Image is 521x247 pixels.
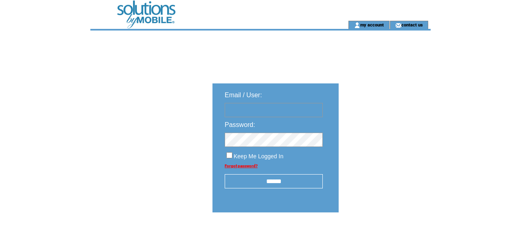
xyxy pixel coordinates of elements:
span: Email / User: [225,92,262,98]
a: Forgot password? [225,164,258,168]
a: my account [360,22,384,27]
img: contact_us_icon.gif [395,22,401,28]
span: Password: [225,121,255,128]
img: transparent.png [362,233,403,243]
span: Keep Me Logged In [234,153,283,160]
a: contact us [401,22,423,27]
img: account_icon.gif [354,22,360,28]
